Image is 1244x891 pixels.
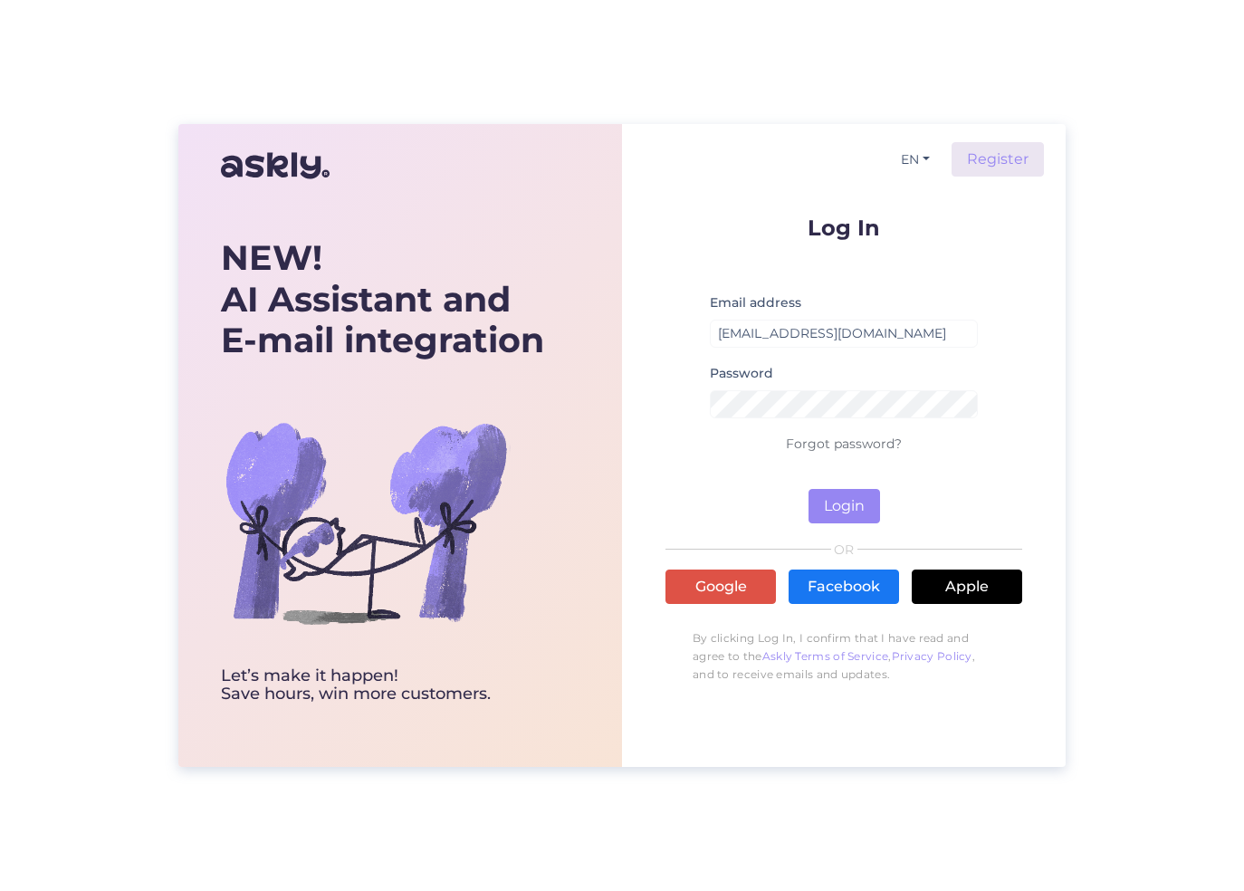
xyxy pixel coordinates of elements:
label: Email address [710,293,801,312]
img: bg-askly [221,378,511,667]
b: NEW! [221,236,322,279]
img: Askly [221,144,330,187]
a: Apple [912,570,1022,604]
a: Forgot password? [786,436,902,452]
label: Password [710,364,773,383]
div: AI Assistant and E-mail integration [221,237,544,361]
div: Let’s make it happen! Save hours, win more customers. [221,667,544,704]
button: Login [809,489,880,523]
a: Facebook [789,570,899,604]
span: OR [831,543,857,556]
a: Privacy Policy [892,649,972,663]
p: By clicking Log In, I confirm that I have read and agree to the , , and to receive emails and upd... [665,620,1022,693]
a: Register [952,142,1044,177]
input: Enter email [710,320,978,348]
p: Log In [665,216,1022,239]
button: EN [894,147,937,173]
a: Askly Terms of Service [762,649,889,663]
a: Google [665,570,776,604]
